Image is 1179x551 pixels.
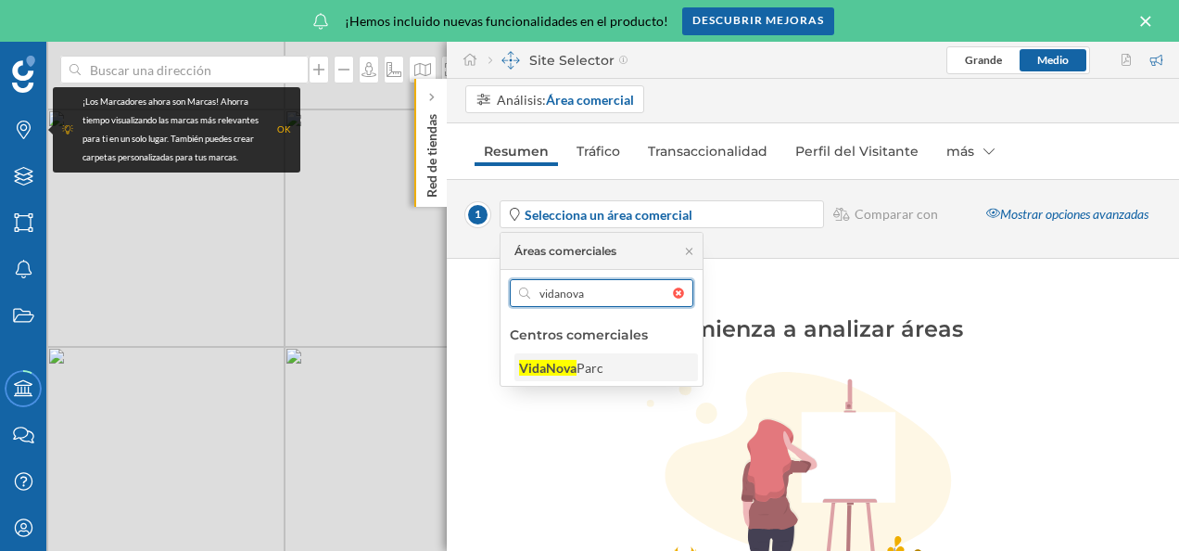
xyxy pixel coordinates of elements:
a: Transaccionalidad [639,136,777,166]
span: Medio [1037,53,1069,67]
strong: Selecciona un área comercial [525,207,692,223]
div: Mostrar opciones avanzadas [975,199,1160,231]
span: ¡Hemos incluido nuevas funcionalidades en el producto! [345,12,668,31]
img: Geoblink Logo [12,56,35,93]
div: Centros comerciales [510,326,648,345]
span: 1 [465,202,490,227]
strong: Área comercial [546,92,634,108]
div: Site Selector [488,51,628,70]
img: dashboards-manager.svg [501,51,520,70]
span: Grande [965,53,1002,67]
div: Análisis: [497,90,634,109]
a: Resumen [475,136,558,166]
span: Comparar con [855,205,938,224]
div: Parc [577,360,603,376]
div: Comienza a analizar áreas [516,314,1109,344]
span: Soporte [37,13,103,30]
div: ¡Los Marcadores ahora son Marcas! Ahorra tiempo visualizando las marcas más relevantes para ti en... [82,93,268,167]
div: más [937,136,1004,166]
div: Áreas comerciales [514,243,616,260]
p: Red de tiendas [423,107,441,198]
div: VidaNova [519,360,577,376]
a: Perfil del Visitante [786,136,928,166]
div: OK [277,121,291,139]
a: Tráfico [567,136,629,166]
